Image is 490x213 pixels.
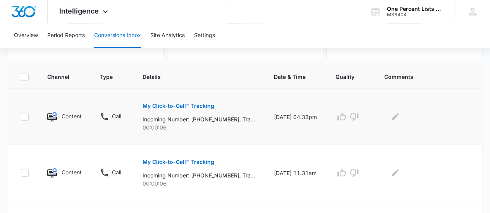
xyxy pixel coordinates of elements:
button: Conversions Inbox [94,23,141,48]
button: Edit Comments [389,167,401,179]
div: account name [387,6,444,12]
p: My Click-to-Call™ Tracking [143,103,214,109]
p: Incoming Number: [PHONE_NUMBER], Tracking Number: [PHONE_NUMBER], Ring To: [PHONE_NUMBER], Caller... [143,171,255,179]
p: Call [112,168,121,176]
p: My Click-to-Call™ Tracking [143,159,214,165]
p: Incoming Number: [PHONE_NUMBER], Tracking Number: [PHONE_NUMBER], Ring To: [PHONE_NUMBER], Caller... [143,115,255,123]
p: 00:00:06 [143,179,255,187]
p: Content [62,112,81,120]
p: 00:00:06 [143,123,255,131]
span: Comments [384,73,458,81]
span: Details [143,73,244,81]
button: Settings [194,23,215,48]
button: Overview [14,23,38,48]
p: Content [62,168,81,176]
td: [DATE] 11:31am [265,145,326,201]
button: My Click-to-Call™ Tracking [143,153,214,171]
button: Edit Comments [389,111,401,123]
span: Quality [335,73,354,81]
span: Type [100,73,113,81]
span: Intelligence [59,7,99,15]
span: Date & Time [274,73,306,81]
button: Site Analytics [150,23,185,48]
button: My Click-to-Call™ Tracking [143,97,214,115]
td: [DATE] 04:33pm [265,89,326,145]
button: Period Reports [47,23,85,48]
div: account id [387,12,444,17]
span: Channel [47,73,70,81]
p: Call [112,112,121,120]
